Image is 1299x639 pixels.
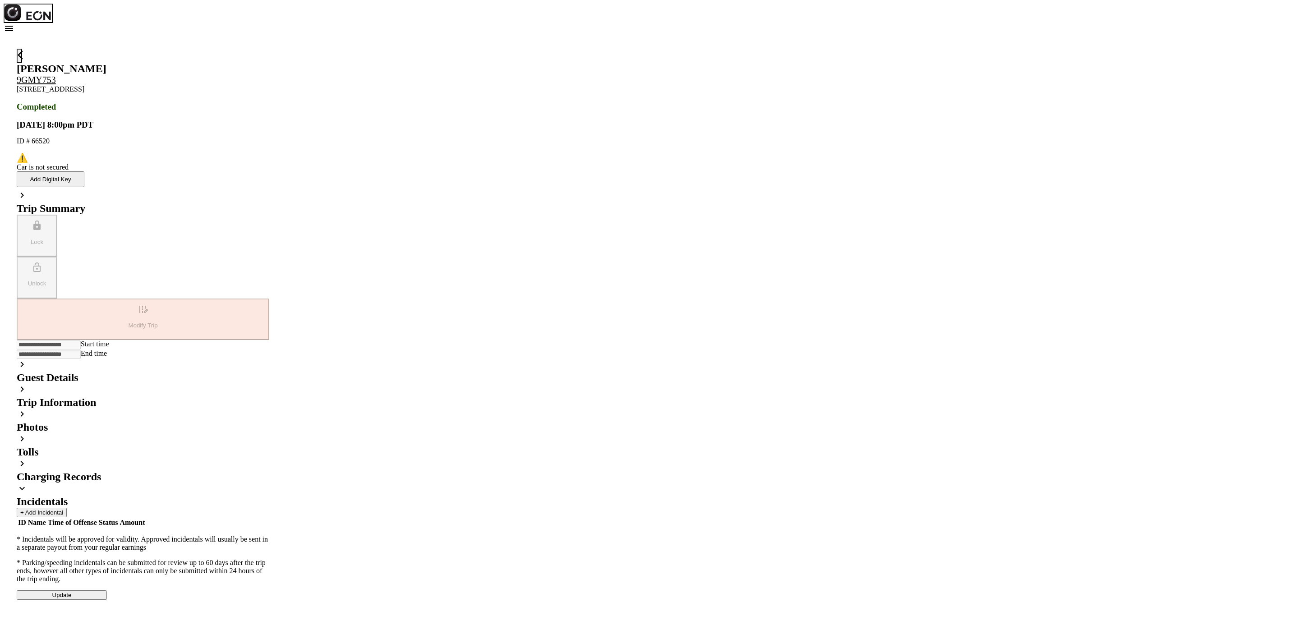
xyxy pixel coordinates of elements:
[98,518,119,527] th: Status
[17,171,84,187] button: Add Digital Key
[17,396,269,409] h2: Trip Information
[17,458,28,469] span: keyboard_arrow_right
[138,304,148,315] span: edit_road
[22,280,52,287] p: Unlock
[17,257,57,299] button: Unlock
[17,559,269,583] p: * Parking/speeding incidentals can be submitted for review up to 60 days after the trip ends, how...
[17,421,269,433] h2: Photos
[22,239,52,245] p: Lock
[17,190,28,201] span: keyboard_arrow_right
[22,322,264,329] p: Modify Trip
[17,446,269,458] h2: Tolls
[17,202,269,215] h2: Trip Summary
[17,359,28,370] span: keyboard_arrow_right
[28,518,46,527] th: Name
[17,152,175,163] div: ⚠️
[17,163,175,171] div: Car is not secured
[17,215,57,257] button: Lock
[17,372,269,384] h2: Guest Details
[32,262,42,273] span: lock_open
[18,518,27,527] th: ID
[17,85,269,93] p: [STREET_ADDRESS]
[17,63,269,75] h2: [PERSON_NAME]
[81,340,109,348] label: Start time
[17,433,28,444] span: keyboard_arrow_right
[17,590,107,600] button: Update
[47,518,97,527] th: Time of Offense
[18,50,28,60] span: arrow_back_ios
[17,496,269,508] h2: Incidentals
[17,299,269,340] button: Modify Trip
[4,23,14,34] span: menu
[17,75,56,85] a: 9GMY753
[81,349,107,357] label: End time
[32,220,42,231] span: lock
[17,120,269,130] h3: [DATE] 8:00pm PDT
[17,508,67,517] button: + Add Incidental
[17,483,28,494] span: keyboard_arrow_down
[17,137,269,145] p: ID # 66520
[17,471,269,483] h2: Charging Records
[119,518,145,527] th: Amount
[17,384,28,395] span: keyboard_arrow_right
[17,535,269,552] p: * Incidentals will be approved for validity. Approved incidentals will usually be sent in a separ...
[17,409,28,419] span: keyboard_arrow_right
[17,102,269,112] h3: Completed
